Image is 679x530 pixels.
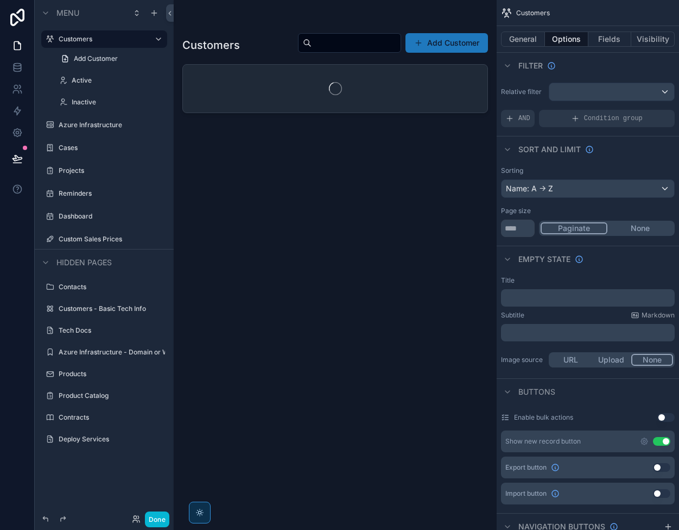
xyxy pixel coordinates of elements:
[74,54,118,63] span: Add Customer
[59,121,165,129] label: Azure Infrastructure
[501,276,515,285] label: Title
[584,114,643,123] span: Condition group
[516,9,550,17] span: Customers
[501,356,544,364] label: Image source
[56,8,79,18] span: Menu
[501,32,545,47] button: General
[501,207,531,215] label: Page size
[501,166,523,175] label: Sorting
[59,326,165,335] label: Tech Docs
[505,489,547,498] span: Import button
[631,311,675,320] a: Markdown
[59,189,165,198] label: Reminders
[59,348,165,357] label: Azure Infrastructure - Domain or Workgroup
[518,60,543,71] span: Filter
[502,180,674,197] div: Name: A -> Z
[59,304,165,313] label: Customers - Basic Tech Info
[72,76,165,85] label: Active
[550,354,591,366] button: URL
[591,354,632,366] button: Upload
[59,235,165,244] label: Custom Sales Prices
[545,32,588,47] button: Options
[59,166,165,175] label: Projects
[59,283,165,291] label: Contacts
[59,370,165,378] label: Products
[514,413,573,422] label: Enable bulk actions
[501,88,544,96] label: Relative filter
[588,32,632,47] button: Fields
[59,144,165,152] label: Cases
[59,212,165,221] label: Dashboard
[518,386,555,397] span: Buttons
[59,35,145,43] label: Customers
[59,391,165,400] label: Product Catalog
[518,114,530,123] span: AND
[631,32,675,47] button: Visibility
[505,437,581,446] div: Show new record button
[541,222,607,234] button: Paginate
[642,311,675,320] span: Markdown
[145,512,169,527] button: Done
[631,354,673,366] button: None
[59,413,165,422] label: Contracts
[56,257,112,268] span: Hidden pages
[72,98,165,107] label: Inactive
[54,50,167,67] a: Add Customer
[501,179,675,198] button: Name: A -> Z
[518,144,581,155] span: Sort And Limit
[59,435,165,444] label: Deploy Services
[501,311,524,320] label: Subtitle
[607,222,673,234] button: None
[501,289,675,307] div: scrollable content
[518,254,570,265] span: Empty state
[501,324,675,341] div: scrollable content
[505,463,547,472] span: Export button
